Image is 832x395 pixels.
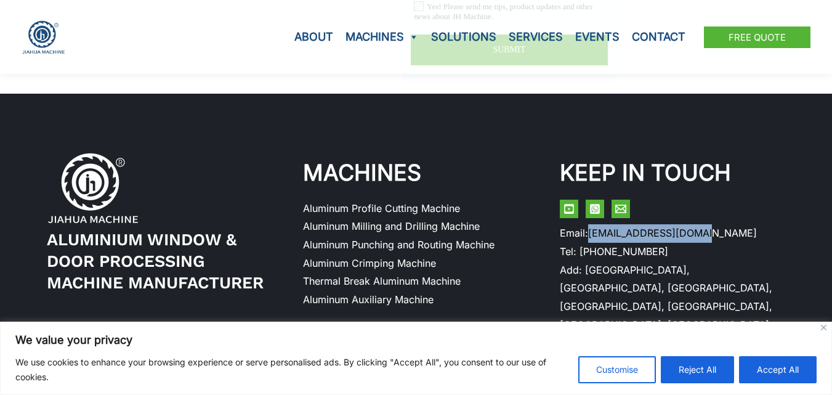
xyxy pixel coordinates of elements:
[560,227,757,239] a: Email:[EMAIL_ADDRESS][DOMAIN_NAME]
[15,355,569,385] p: We use cookies to enhance your browsing experience or serve personalised ads. By clicking "Accept...
[303,200,529,309] nav: 菜单
[303,275,461,287] a: Thermal Break Aluminum Machine
[612,200,630,218] a: Email
[303,238,495,251] a: Aluminum Punching and Routing Machine
[303,200,529,309] aside: Footer Widget 2
[586,200,604,218] a: WhatsApp
[47,229,273,294] h3: Aluminium Window & Door Processing Machine Manufacturer
[560,264,772,331] a: Add: [GEOGRAPHIC_DATA], [GEOGRAPHIC_DATA], [GEOGRAPHIC_DATA], [GEOGRAPHIC_DATA], [GEOGRAPHIC_DATA...
[560,245,668,258] a: Tel: [PHONE_NUMBER]
[739,356,817,383] button: Accept All
[22,20,65,54] img: JH Aluminium Window & Door Processing Machines
[821,325,826,330] img: Close
[704,26,810,48] a: Free Quote
[303,159,421,186] strong: MACHINES
[560,224,786,334] aside: Footer Widget 3
[15,333,817,348] p: We value your privacy
[47,152,273,294] aside: Footer Widget 1
[560,200,578,218] a: YouTube
[661,356,734,383] button: Reject All
[303,220,480,232] a: Aluminum Milling and Drilling Machine
[303,202,460,214] a: Aluminum Profile Cutting Machine
[560,224,786,334] nav: 菜单
[560,159,731,186] strong: KEEP IN TOUCH
[303,257,436,269] a: Aluminum Crimping Machine
[303,293,434,306] a: Aluminum Auxiliary Machine
[578,356,656,383] button: Customise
